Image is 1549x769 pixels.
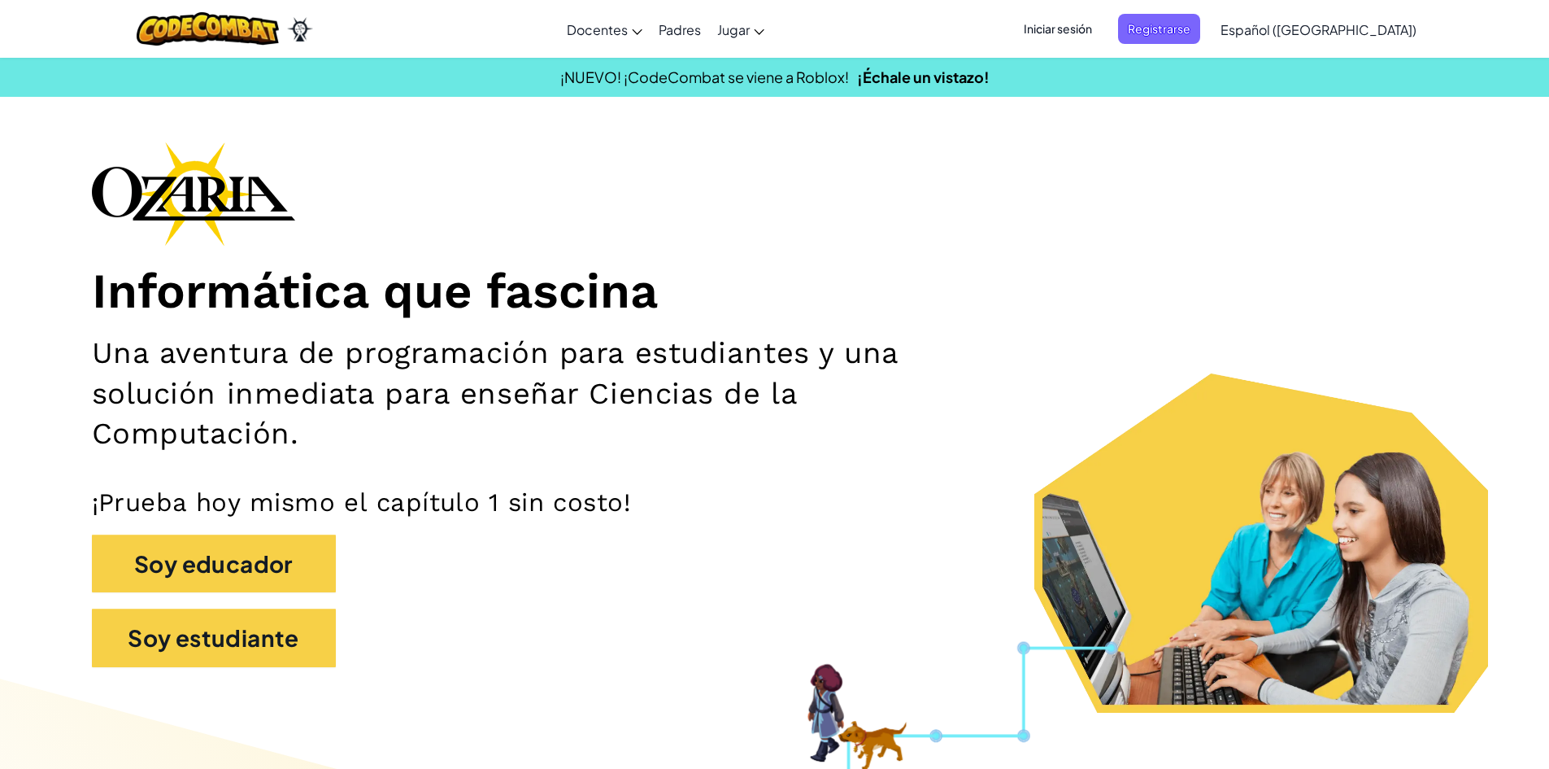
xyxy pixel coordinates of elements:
a: ¡Échale un vistazo! [857,68,990,86]
img: CodeCombat logo [137,12,279,46]
button: Soy estudiante [92,609,336,667]
p: ¡Prueba hoy mismo el capítulo 1 sin costo! [92,487,1458,518]
span: ¡NUEVO! ¡CodeCombat se viene a Roblox! [560,68,849,86]
button: Registrarse [1118,14,1200,44]
a: Padres [650,7,709,51]
button: Soy educador [92,535,336,593]
span: Español ([GEOGRAPHIC_DATA]) [1220,21,1416,38]
h2: Una aventura de programación para estudiantes y una solución inmediata para enseñar Ciencias de l... [92,333,1007,453]
span: Jugar [717,21,750,38]
button: Iniciar sesión [1014,14,1102,44]
a: Docentes [559,7,650,51]
a: Español ([GEOGRAPHIC_DATA]) [1212,7,1425,51]
h1: Informática que fascina [92,262,1458,321]
img: Ozaria branding logo [92,142,295,246]
img: Ozaria [287,17,313,42]
a: Jugar [709,7,772,51]
span: Docentes [567,21,628,38]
